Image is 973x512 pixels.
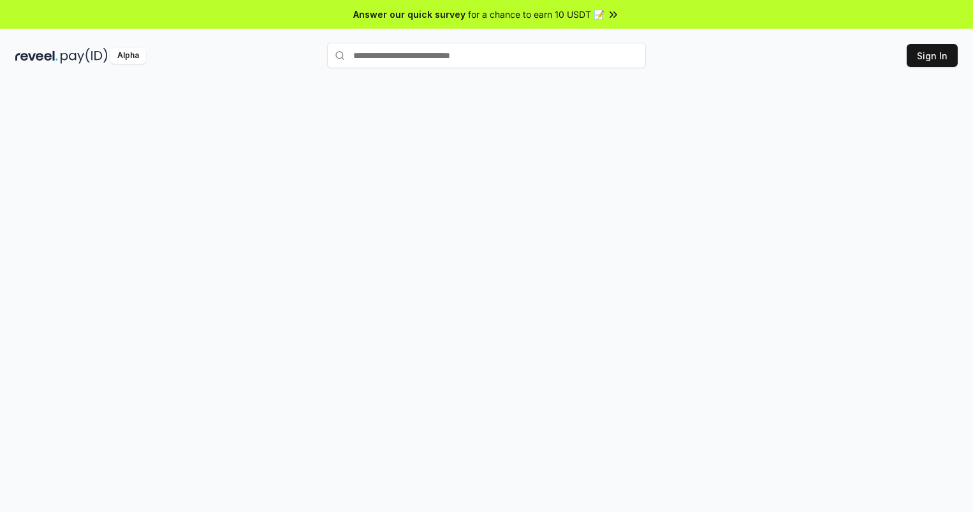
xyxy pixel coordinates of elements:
div: Alpha [110,48,146,64]
span: for a chance to earn 10 USDT 📝 [468,8,604,21]
button: Sign In [907,44,958,67]
img: reveel_dark [15,48,58,64]
span: Answer our quick survey [353,8,465,21]
img: pay_id [61,48,108,64]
